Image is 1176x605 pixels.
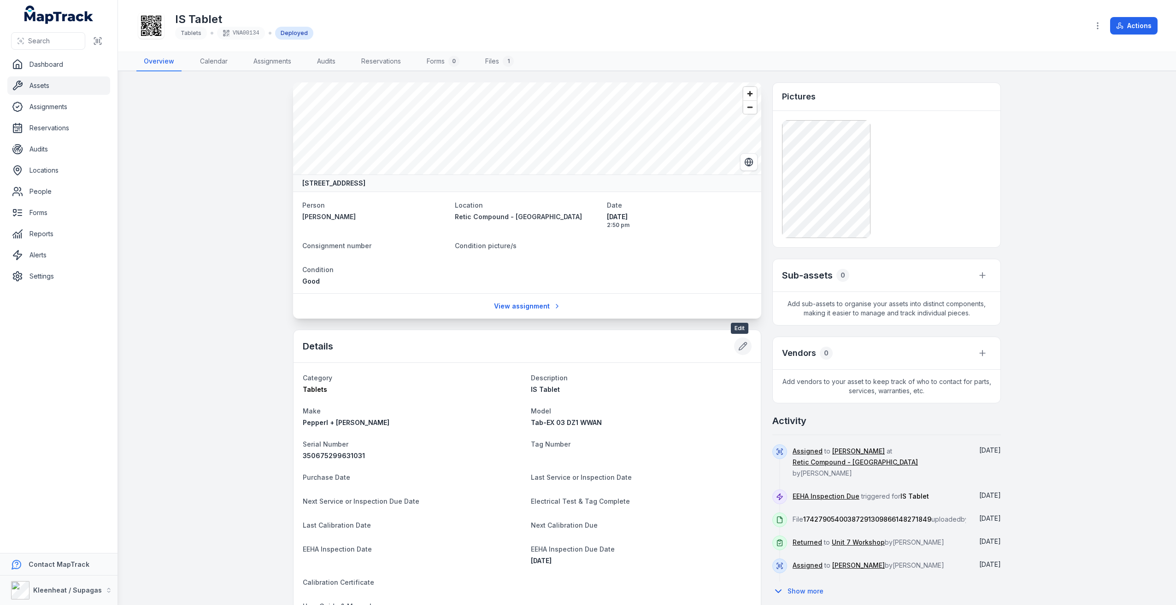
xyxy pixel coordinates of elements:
[832,561,885,570] a: [PERSON_NAME]
[531,497,630,505] span: Electrical Test & Tag Complete
[310,52,343,71] a: Audits
[531,521,598,529] span: Next Calibration Due
[488,297,567,315] a: View assignment
[793,447,918,477] span: to at by [PERSON_NAME]
[793,492,859,501] a: EEHA Inspection Due
[33,586,102,594] strong: Kleenheat / Supagas
[979,560,1001,568] time: 10/01/2025, 9:32:34 am
[979,491,1001,499] span: [DATE]
[7,246,110,264] a: Alerts
[979,537,1001,545] time: 24/03/2025, 12:26:23 pm
[302,266,334,273] span: Condition
[793,561,944,569] span: to by [PERSON_NAME]
[820,347,833,360] div: 0
[175,12,313,27] h1: IS Tablet
[979,560,1001,568] span: [DATE]
[302,201,325,209] span: Person
[7,98,110,116] a: Assignments
[793,515,1020,523] span: File uploaded by [PERSON_NAME]
[531,419,602,426] span: Tab-EX 03 DZ1 WWAN
[979,514,1001,522] span: [DATE]
[303,497,419,505] span: Next Service or Inspection Due Date
[7,55,110,74] a: Dashboard
[193,52,235,71] a: Calendar
[293,82,761,175] canvas: Map
[448,56,459,67] div: 0
[7,119,110,137] a: Reservations
[531,374,568,382] span: Description
[303,407,321,415] span: Make
[29,560,89,568] strong: Contact MapTrack
[275,27,313,40] div: Deployed
[136,52,182,71] a: Overview
[773,292,1000,325] span: Add sub-assets to organise your assets into distinct components, making it easier to manage and t...
[478,52,521,71] a: Files1
[303,385,327,393] span: Tablets
[28,36,50,46] span: Search
[455,242,517,250] span: Condition picture/s
[354,52,408,71] a: Reservations
[303,419,389,426] span: Pepperl + [PERSON_NAME]
[7,204,110,222] a: Forms
[793,492,929,500] span: triggered for
[607,201,622,209] span: Date
[531,557,552,564] span: [DATE]
[772,414,806,427] h2: Activity
[743,100,757,114] button: Zoom out
[303,374,332,382] span: Category
[782,269,833,282] h2: Sub-assets
[782,347,816,360] h3: Vendors
[302,212,447,221] a: [PERSON_NAME]
[803,515,931,523] span: 17427905400387291309866148271849
[7,267,110,285] a: Settings
[607,221,752,229] span: 2:50 pm
[303,545,372,553] span: EEHA Inspection Date
[782,90,816,103] h3: Pictures
[7,76,110,95] a: Assets
[303,340,333,353] h2: Details
[607,212,752,221] span: [DATE]
[531,440,570,448] span: Tag Number
[832,447,885,456] a: [PERSON_NAME]
[979,446,1001,454] time: 29/05/2025, 2:50:44 pm
[181,29,201,36] span: Tablets
[7,140,110,158] a: Audits
[302,179,365,188] strong: [STREET_ADDRESS]
[302,242,371,250] span: Consignment number
[455,212,600,221] a: Retic Compound - [GEOGRAPHIC_DATA]
[217,27,265,40] div: VNA00134
[773,370,1000,403] span: Add vendors to your asset to keep track of who to contact for parts, services, warranties, etc.
[455,213,582,221] span: Retic Compound - [GEOGRAPHIC_DATA]
[793,458,918,467] a: Retic Compound - [GEOGRAPHIC_DATA]
[979,537,1001,545] span: [DATE]
[531,557,552,564] time: 30/04/2025, 12:00:00 am
[7,225,110,243] a: Reports
[793,447,823,456] a: Assigned
[531,385,560,393] span: IS Tablet
[531,407,551,415] span: Model
[743,87,757,100] button: Zoom in
[731,323,748,334] span: Edit
[24,6,94,24] a: MapTrack
[302,277,320,285] span: Good
[531,545,615,553] span: EEHA Inspection Due Date
[740,153,758,171] button: Switch to Satellite View
[979,514,1001,522] time: 24/03/2025, 12:30:57 pm
[607,212,752,229] time: 29/05/2025, 2:50:44 pm
[303,521,371,529] span: Last Calibration Date
[455,201,483,209] span: Location
[793,538,822,547] a: Returned
[531,473,632,481] span: Last Service or Inspection Date
[7,161,110,180] a: Locations
[303,440,348,448] span: Serial Number
[7,182,110,201] a: People
[419,52,467,71] a: Forms0
[246,52,299,71] a: Assignments
[832,538,885,547] a: Unit 7 Workshop
[503,56,514,67] div: 1
[11,32,85,50] button: Search
[979,446,1001,454] span: [DATE]
[793,538,944,546] span: to by [PERSON_NAME]
[303,452,365,460] span: 350675299631031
